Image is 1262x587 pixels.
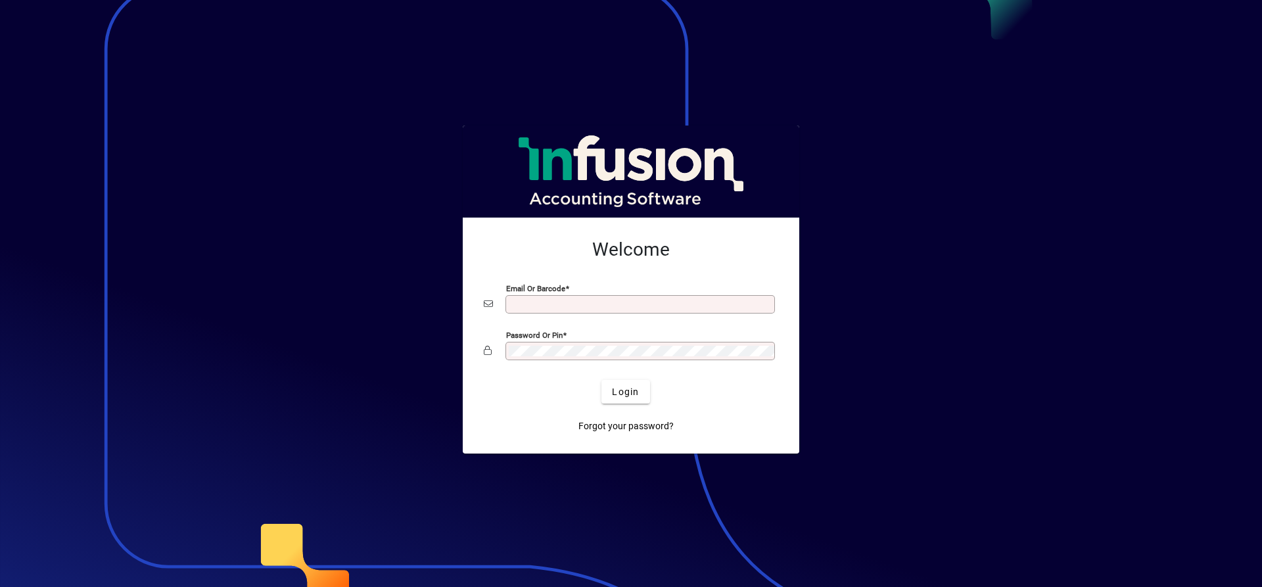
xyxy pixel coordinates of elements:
[484,239,778,261] h2: Welcome
[506,331,563,340] mat-label: Password or Pin
[573,414,679,438] a: Forgot your password?
[612,385,639,399] span: Login
[578,419,674,433] span: Forgot your password?
[506,284,565,293] mat-label: Email or Barcode
[601,380,649,404] button: Login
